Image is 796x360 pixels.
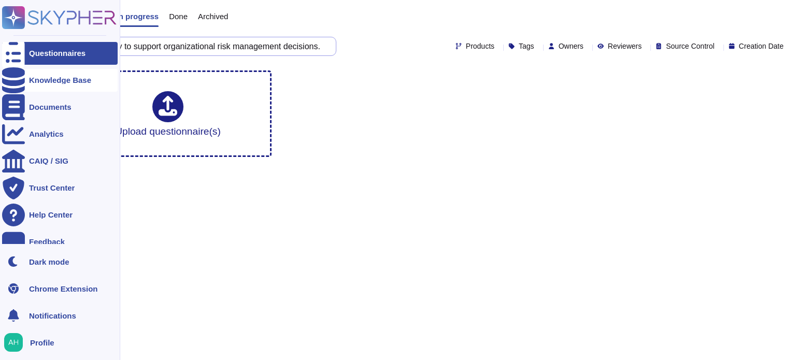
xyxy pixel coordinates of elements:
a: Feedback [2,231,118,253]
a: Documents [2,96,118,119]
span: Tags [519,42,534,50]
span: Owners [559,42,584,50]
span: Profile [30,339,54,347]
input: Search by keywords [41,37,325,55]
a: Help Center [2,204,118,226]
div: Chrome Extension [29,285,98,293]
img: user [4,333,23,352]
a: Questionnaires [2,42,118,65]
div: CAIQ / SIG [29,157,68,165]
span: Creation Date [739,42,784,50]
a: CAIQ / SIG [2,150,118,172]
div: Questionnaires [29,49,86,57]
a: Analytics [2,123,118,146]
a: Chrome Extension [2,277,118,300]
div: Upload questionnaire(s) [115,91,221,136]
a: Trust Center [2,177,118,199]
div: Knowledge Base [29,76,91,84]
div: Documents [29,103,72,111]
span: Notifications [29,312,76,320]
span: Source Control [666,42,714,50]
span: Archived [198,12,228,20]
span: In progress [116,12,159,20]
div: Analytics [29,130,64,138]
span: Products [466,42,494,50]
span: Reviewers [608,42,642,50]
a: Knowledge Base [2,69,118,92]
div: Trust Center [29,184,75,192]
div: Help Center [29,211,73,219]
span: Done [169,12,188,20]
div: Dark mode [29,258,69,266]
button: user [2,331,30,354]
div: Feedback [29,238,65,246]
